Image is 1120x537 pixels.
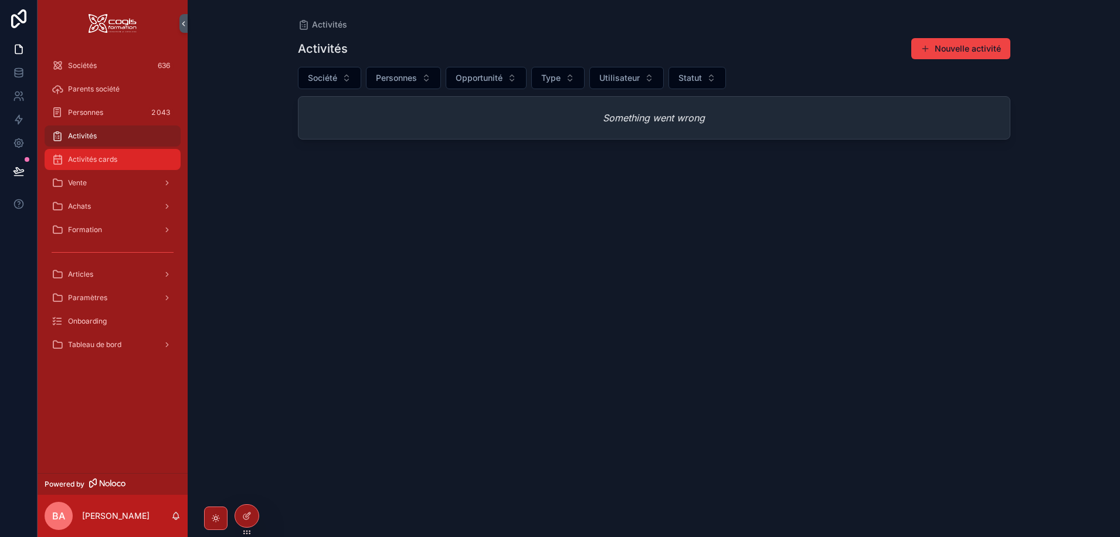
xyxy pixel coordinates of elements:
[45,125,181,147] a: Activités
[154,59,174,73] div: 636
[668,67,726,89] button: Select Button
[456,72,503,84] span: Opportunité
[68,84,120,94] span: Parents société
[45,480,84,489] span: Powered by
[68,108,103,117] span: Personnes
[446,67,527,89] button: Select Button
[45,102,181,123] a: Personnes2 043
[45,55,181,76] a: Sociétés636
[599,72,640,84] span: Utilisateur
[312,19,347,30] span: Activités
[298,67,361,89] button: Select Button
[376,72,417,84] span: Personnes
[52,509,65,523] span: BA
[89,14,137,33] img: App logo
[308,72,337,84] span: Société
[45,79,181,100] a: Parents société
[678,72,702,84] span: Statut
[45,264,181,285] a: Articles
[603,111,705,125] em: Something went wrong
[68,225,102,234] span: Formation
[541,72,561,84] span: Type
[45,172,181,193] a: Vente
[38,47,188,371] div: scrollable content
[82,510,150,522] p: [PERSON_NAME]
[68,131,97,141] span: Activités
[298,19,347,30] a: Activités
[68,178,87,188] span: Vente
[366,67,441,89] button: Select Button
[38,473,188,495] a: Powered by
[298,40,348,57] h1: Activités
[531,67,585,89] button: Select Button
[68,317,107,326] span: Onboarding
[148,106,174,120] div: 2 043
[45,219,181,240] a: Formation
[68,61,97,70] span: Sociétés
[45,287,181,308] a: Paramètres
[45,149,181,170] a: Activités cards
[45,196,181,217] a: Achats
[68,202,91,211] span: Achats
[589,67,664,89] button: Select Button
[68,293,107,303] span: Paramètres
[911,38,1010,59] button: Nouvelle activité
[68,340,121,349] span: Tableau de bord
[68,270,93,279] span: Articles
[45,311,181,332] a: Onboarding
[68,155,117,164] span: Activités cards
[45,334,181,355] a: Tableau de bord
